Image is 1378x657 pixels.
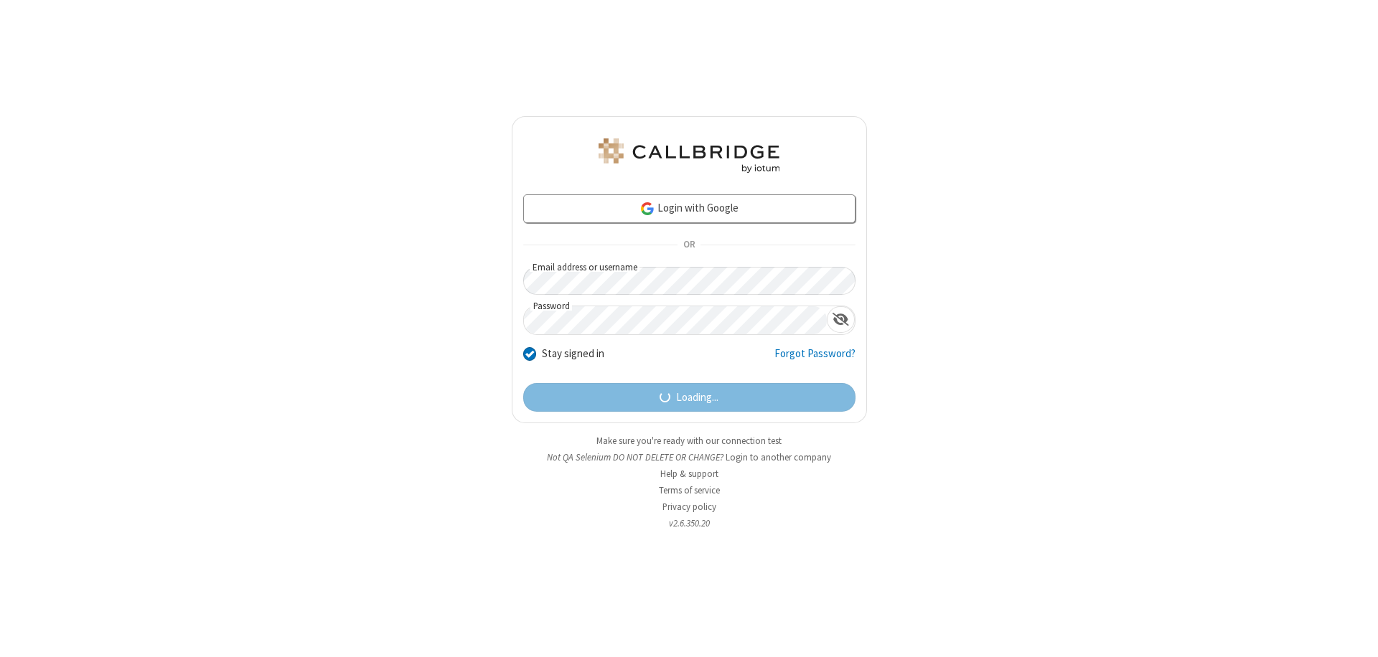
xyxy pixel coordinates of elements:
iframe: Chat [1342,620,1367,647]
a: Privacy policy [662,501,716,513]
img: QA Selenium DO NOT DELETE OR CHANGE [596,138,782,173]
div: Show password [827,306,855,333]
button: Login to another company [726,450,831,464]
span: Loading... [676,389,718,406]
input: Email address or username [523,267,856,295]
a: Login with Google [523,194,856,223]
li: Not QA Selenium DO NOT DELETE OR CHANGE? [512,450,867,464]
img: google-icon.png [639,201,655,217]
button: Loading... [523,383,856,412]
a: Make sure you're ready with our connection test [596,435,782,447]
li: v2.6.350.20 [512,516,867,530]
a: Help & support [660,468,718,480]
a: Terms of service [659,484,720,496]
a: Forgot Password? [774,346,856,373]
span: OR [678,235,700,255]
input: Password [524,306,827,334]
label: Stay signed in [542,346,604,362]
